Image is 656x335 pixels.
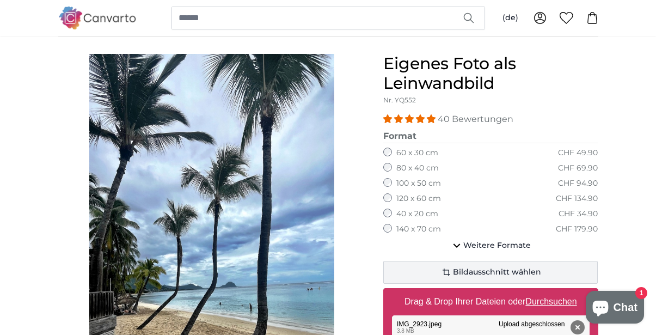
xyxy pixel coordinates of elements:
[556,193,598,204] div: CHF 134.90
[400,291,581,313] label: Drag & Drop Ihrer Dateien oder
[556,224,598,235] div: CHF 179.90
[396,224,441,235] label: 140 x 70 cm
[383,114,438,124] span: 4.98 stars
[525,297,577,306] u: Durchsuchen
[463,240,531,251] span: Weitere Formate
[558,148,598,159] div: CHF 49.90
[58,7,137,29] img: Canvarto
[396,193,441,204] label: 120 x 60 cm
[438,114,513,124] span: 40 Bewertungen
[396,148,438,159] label: 60 x 30 cm
[383,96,416,104] span: Nr. YQ552
[383,130,598,143] legend: Format
[396,163,439,174] label: 80 x 40 cm
[383,54,598,93] h1: Eigenes Foto als Leinwandbild
[583,291,647,326] inbox-online-store-chat: Onlineshop-Chat von Shopify
[559,209,598,220] div: CHF 34.90
[396,178,441,189] label: 100 x 50 cm
[494,8,527,28] button: (de)
[558,163,598,174] div: CHF 69.90
[558,178,598,189] div: CHF 94.90
[453,267,541,278] span: Bildausschnitt wählen
[396,209,438,220] label: 40 x 20 cm
[383,235,598,257] button: Weitere Formate
[383,261,598,284] button: Bildausschnitt wählen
